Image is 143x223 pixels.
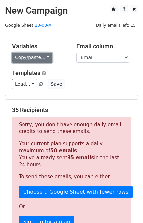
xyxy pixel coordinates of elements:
[19,140,124,168] p: Your current plan supports a daily maximum of . You've already sent in the last 24 hours.
[76,43,131,50] h5: Email column
[12,43,67,50] h5: Variables
[12,53,52,63] a: Copy/paste...
[5,23,51,28] small: Google Sheet:
[12,106,131,114] h5: 35 Recipients
[110,191,143,223] iframe: Chat Widget
[94,23,138,28] a: Daily emails left: 15
[48,79,65,89] button: Save
[12,69,40,76] a: Templates
[5,5,138,16] h2: New Campaign
[19,204,124,210] p: Or
[12,79,37,89] a: Load...
[94,22,138,29] span: Daily emails left: 15
[50,148,77,154] strong: 50 emails
[19,186,133,198] a: Choose a Google Sheet with fewer rows
[67,155,94,161] strong: 35 emails
[19,173,124,180] p: To send these emails, you can either:
[35,23,51,28] a: 20-08-A
[19,121,124,135] p: Sorry, you don't have enough daily email credits to send these emails.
